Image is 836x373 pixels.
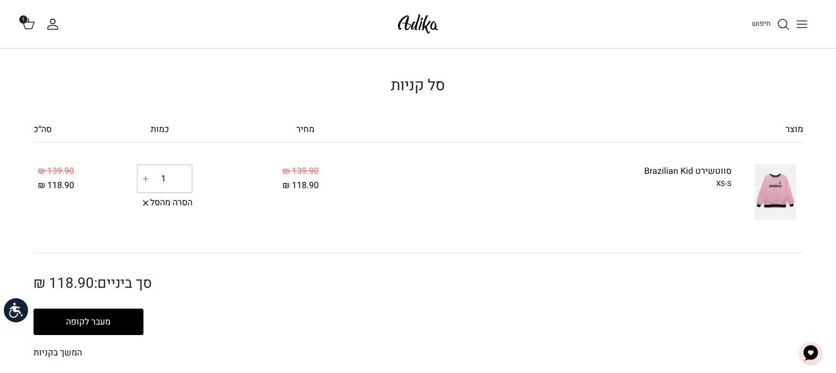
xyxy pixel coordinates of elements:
[34,346,410,360] a: המשך בקניות
[137,196,192,210] a: הסרה מהסל
[794,337,827,370] button: צ'אט
[283,179,319,192] span: 118.90 ₪
[188,123,314,142] div: מחיר
[34,76,803,95] h1: סל קניות
[752,18,771,29] span: חיפוש
[335,179,732,189] div: XS-S
[34,273,94,294] span: 118.90 ₪
[136,172,153,186] a: Increase
[34,309,143,335] button: מעבר לקופה
[34,275,410,292] h2: סך ביניים:
[790,12,814,36] button: Toggle menu
[155,165,173,193] input: כמות
[46,18,64,31] a: החשבון שלי
[283,164,319,178] span: 139.90 ₪
[116,123,188,142] div: כמות
[752,18,790,31] a: חיפוש
[22,17,35,31] a: 1
[395,11,441,37] img: Adika IL
[19,15,27,24] span: 1
[644,164,732,178] a: סווטשירט Brazilian Kid
[314,123,803,142] div: מוצר
[38,164,120,179] div: 139.90 ₪
[38,179,74,192] span: 118.90 ₪
[34,123,116,142] div: סה״כ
